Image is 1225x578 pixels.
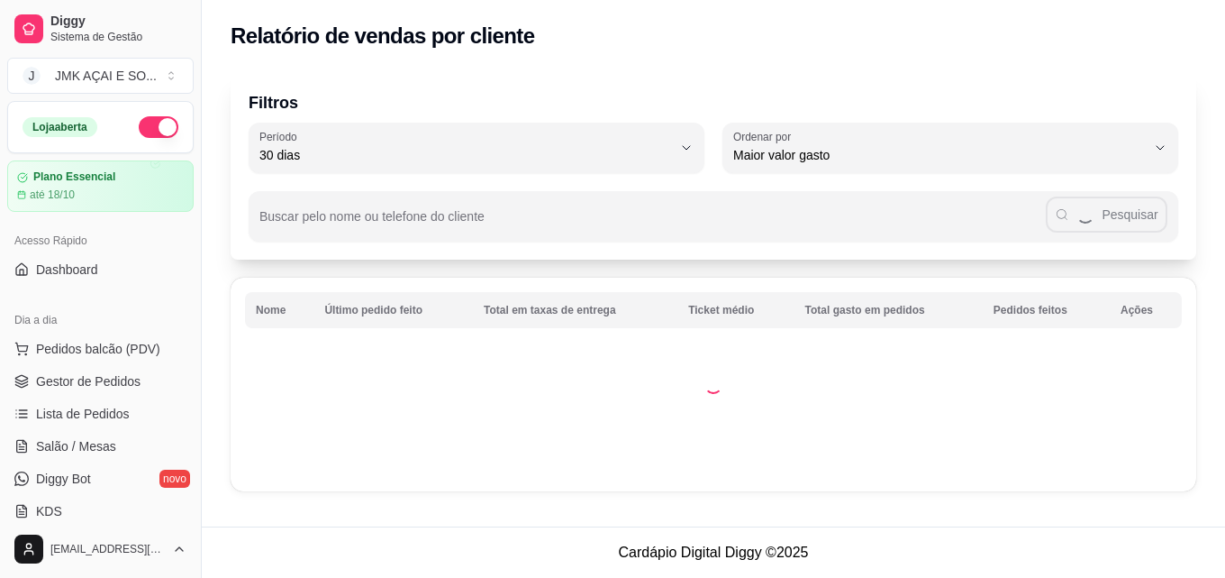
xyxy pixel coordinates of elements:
[259,146,672,164] span: 30 dias
[7,226,194,255] div: Acesso Rápido
[36,372,141,390] span: Gestor de Pedidos
[7,432,194,461] a: Salão / Mesas
[30,188,75,202] article: até 18/10
[50,542,165,556] span: [EMAIL_ADDRESS][DOMAIN_NAME]
[7,528,194,571] button: [EMAIL_ADDRESS][DOMAIN_NAME]
[50,30,186,44] span: Sistema de Gestão
[36,340,160,358] span: Pedidos balcão (PDV)
[704,376,722,394] div: Loading
[7,7,194,50] a: DiggySistema de Gestão
[249,123,704,173] button: Período30 dias
[23,67,41,85] span: J
[7,497,194,526] a: KDS
[733,146,1146,164] span: Maior valor gasto
[23,117,97,137] div: Loja aberta
[33,170,115,184] article: Plano Essencial
[733,129,797,144] label: Ordenar por
[249,90,1178,115] p: Filtros
[36,437,116,455] span: Salão / Mesas
[139,116,178,138] button: Alterar Status
[7,399,194,428] a: Lista de Pedidos
[36,502,62,520] span: KDS
[36,470,91,488] span: Diggy Bot
[7,161,194,212] a: Plano Essencialaté 18/10
[7,367,194,396] a: Gestor de Pedidos
[36,261,98,279] span: Dashboard
[36,405,130,423] span: Lista de Pedidos
[231,22,535,50] h2: Relatório de vendas por cliente
[259,129,303,144] label: Período
[7,58,194,94] button: Select a team
[7,335,194,363] button: Pedidos balcão (PDV)
[55,67,157,85] div: JMK AÇAI E SO ...
[50,14,186,30] span: Diggy
[259,215,1046,233] input: Buscar pelo nome ou telefone do cliente
[202,527,1225,578] footer: Cardápio Digital Diggy © 2025
[7,306,194,335] div: Dia a dia
[722,123,1178,173] button: Ordenar porMaior valor gasto
[7,464,194,493] a: Diggy Botnovo
[7,255,194,284] a: Dashboard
